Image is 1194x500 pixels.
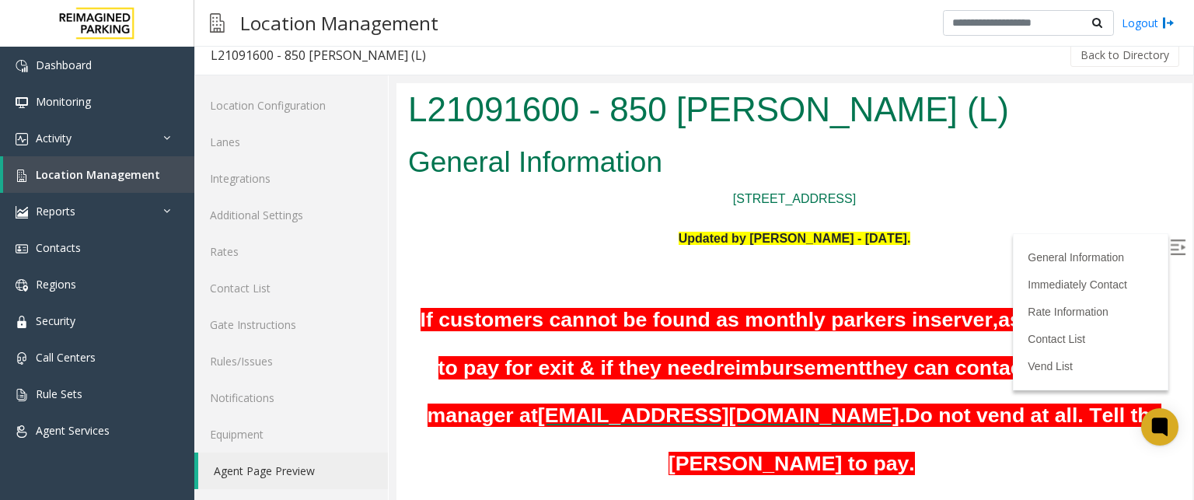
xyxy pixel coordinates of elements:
[36,423,110,438] span: Agent Services
[36,386,82,401] span: Rule Sets
[194,343,388,379] a: Rules/Issues
[36,204,75,219] span: Reports
[16,206,28,219] img: 'icon'
[1122,15,1175,31] a: Logout
[503,320,508,344] font: .
[194,379,388,416] a: Notifications
[36,240,81,255] span: Contacts
[36,167,160,182] span: Location Management
[319,273,470,297] span: reimbursement
[272,320,766,392] font: Do not vend at all. Tell the [PERSON_NAME] to pay.
[631,250,689,262] a: Contact List
[16,60,28,72] img: 'icon'
[198,453,388,489] a: Agent Page Preview
[194,306,388,343] a: Gate Instructions
[36,277,76,292] span: Regions
[1070,44,1179,67] button: Back to Directory
[16,425,28,438] img: 'icon'
[194,416,388,453] a: Equipment
[194,197,388,233] a: Additional Settings
[194,124,388,160] a: Lanes
[282,149,515,162] span: Updated by [PERSON_NAME] - [DATE].
[232,4,446,42] h3: Location Management
[194,160,388,197] a: Integrations
[16,243,28,255] img: 'icon'
[141,320,503,344] font: [EMAIL_ADDRESS][DOMAIN_NAME]
[16,352,28,365] img: 'icon'
[16,133,28,145] img: 'icon'
[16,279,28,292] img: 'icon'
[210,4,225,42] img: pageIcon
[36,58,92,72] span: Dashboard
[534,225,602,248] span: server,
[194,233,388,270] a: Rates
[12,59,784,100] h2: General Information
[631,277,676,289] a: Vend List
[194,270,388,306] a: Contact List
[42,225,773,296] span: ask the customer to pay for exit & if they need
[211,45,426,65] div: L21091600 - 850 [PERSON_NAME] (L)
[3,156,194,193] a: Location Management
[36,94,91,109] span: Monitoring
[194,87,388,124] a: Location Configuration
[36,350,96,365] span: Call Centers
[631,168,728,180] a: General Information
[16,389,28,401] img: 'icon'
[631,195,731,208] a: Immediately Contact
[16,316,28,328] img: 'icon'
[773,156,789,172] img: Open/Close Sidebar Menu
[16,96,28,109] img: 'icon'
[631,222,712,235] a: Rate Information
[16,170,28,182] img: 'icon'
[24,225,534,248] span: If customers cannot be found as monthly parkers in
[12,2,784,51] h1: L21091600 - 850 [PERSON_NAME] (L)
[1162,15,1175,31] img: logout
[337,109,459,122] a: [STREET_ADDRESS]
[36,313,75,328] span: Security
[36,131,72,145] span: Activity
